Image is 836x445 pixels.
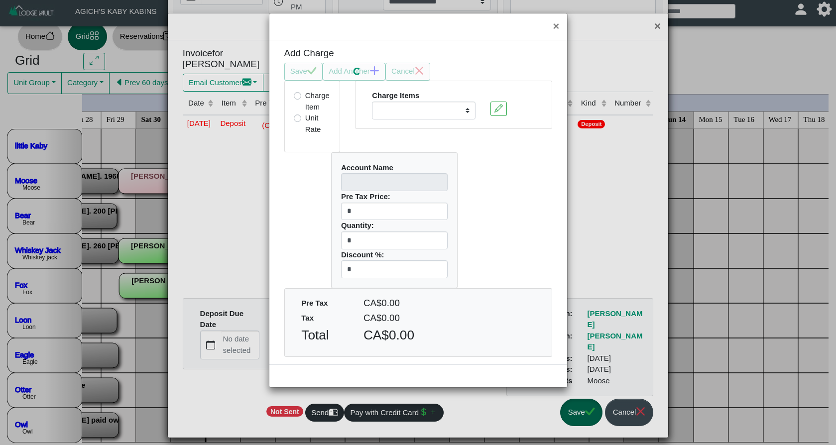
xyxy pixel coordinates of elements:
[490,102,507,116] button: pencil
[301,314,314,322] b: Tax
[341,192,390,201] b: Pre Tax Price:
[494,104,502,112] svg: pencil
[545,13,567,40] button: Close
[363,313,535,324] h5: CA$0.00
[363,298,535,309] h5: CA$0.00
[301,328,349,343] h3: Total
[341,163,393,172] b: Account Name
[341,250,384,259] b: Discount %:
[363,328,535,343] h3: CA$0.00
[341,221,374,229] b: Quantity:
[284,48,411,59] h5: Add Charge
[301,299,328,307] b: Pre Tax
[372,91,419,100] b: Charge Items
[305,112,330,135] label: Unit Rate
[305,90,330,112] label: Charge Item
